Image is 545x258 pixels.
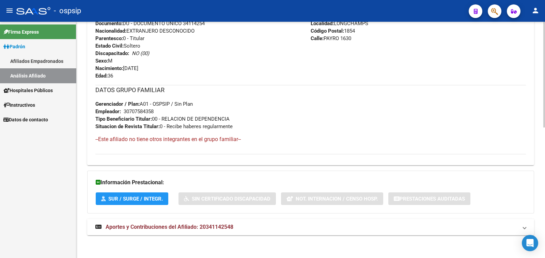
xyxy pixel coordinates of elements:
[96,178,526,187] h3: Información Prestacional:
[95,73,113,79] span: 36
[95,43,124,49] strong: Estado Civil:
[95,28,194,34] span: EXTRANJERO DESCONOCIDO
[3,101,35,109] span: Instructivos
[311,20,368,27] span: LONGCHAMPS
[95,116,152,122] strong: Tipo Beneficiario Titular:
[311,20,334,27] strong: Localidad:
[132,50,149,56] i: NO (00)
[95,20,205,27] span: DU - DOCUMENTO UNICO 34114254
[3,116,48,123] span: Datos de contacto
[95,123,233,130] span: 0 - Recibe haberes regularmente
[96,192,168,205] button: SUR / SURGE / INTEGR.
[95,73,108,79] strong: Edad:
[388,192,470,205] button: Prestaciones Auditadas
[95,116,230,122] span: 00 - RELACION DE DEPENDENCIA
[5,6,14,15] mat-icon: menu
[178,192,276,205] button: Sin Certificado Discapacidad
[95,101,140,107] strong: Gerenciador / Plan:
[95,101,193,107] span: A01 - OSPSIP / Sin Plan
[95,35,144,41] span: 0 - Titular
[108,196,163,202] span: SUR / SURGE / INTEGR.
[3,43,25,50] span: Padrón
[95,43,140,49] span: Soltero
[311,35,351,41] span: PAYRO 1630
[95,20,123,27] strong: Documento:
[95,123,160,130] strong: Situacion de Revista Titular:
[95,58,112,64] span: M
[400,196,465,202] span: Prestaciones Auditadas
[95,58,108,64] strong: Sexo:
[95,35,123,41] strong: Parentesco:
[522,235,538,251] div: Open Intercom Messenger
[95,28,126,34] strong: Nacionalidad:
[192,196,270,202] span: Sin Certificado Discapacidad
[87,219,534,235] mat-expansion-panel-header: Aportes y Contribuciones del Afiliado: 20341142548
[54,3,81,18] span: - ospsip
[531,6,540,15] mat-icon: person
[281,192,383,205] button: Not. Internacion / Censo Hosp.
[311,28,355,34] span: 1854
[311,28,344,34] strong: Código Postal:
[3,28,39,36] span: Firma Express
[311,35,324,41] strong: Calle:
[3,87,53,94] span: Hospitales Públicos
[124,108,154,115] div: 30707584358
[95,108,121,115] strong: Empleador:
[95,85,526,95] h3: DATOS GRUPO FAMILIAR
[95,65,123,71] strong: Nacimiento:
[106,224,233,230] span: Aportes y Contribuciones del Afiliado: 20341142548
[95,65,138,71] span: [DATE]
[296,196,378,202] span: Not. Internacion / Censo Hosp.
[95,50,129,56] strong: Discapacitado:
[95,136,526,143] h4: --Este afiliado no tiene otros integrantes en el grupo familiar--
